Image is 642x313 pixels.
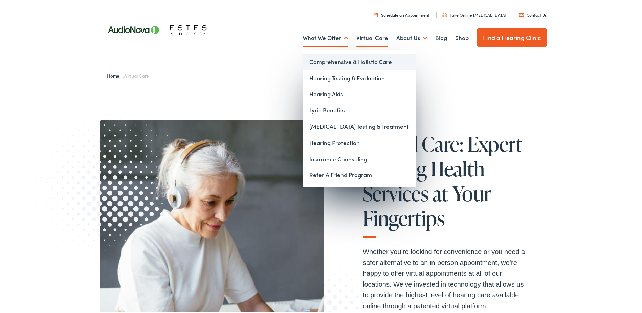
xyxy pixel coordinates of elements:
span: at [433,181,449,203]
img: utility icon [442,12,447,16]
a: Hearing Testing & Evaluation [303,69,416,85]
a: About Us [396,24,427,49]
a: What We Offer [303,24,348,49]
span: Services [363,181,428,203]
span: Fingertips [363,206,445,228]
a: Home [107,71,123,78]
span: Expert [467,131,522,154]
a: Shop [455,24,469,49]
a: Hearing Aids [303,85,416,101]
a: Insurance Counseling [303,150,416,166]
img: Graphic image with a halftone pattern, contributing to the site's visual design. [15,76,194,260]
a: Take Online [MEDICAL_DATA] [442,11,506,16]
img: utility icon [374,11,378,16]
span: Your [452,181,491,203]
a: Find a Hearing Clinic [477,27,547,45]
span: Care: [422,131,463,154]
a: Hearing Protection [303,133,416,150]
span: Virtual Care [125,71,149,78]
span: » [107,71,149,78]
a: [MEDICAL_DATA] Testing & Treatment [303,117,416,133]
span: Health [430,156,484,179]
a: Refer A Friend Program [303,166,416,182]
a: Lyric Benefits [303,101,416,117]
a: Schedule an Appointment [374,11,429,16]
img: utility icon [519,12,524,15]
a: Virtual Care [356,24,388,49]
a: Comprehensive & Holistic Care [303,53,416,69]
a: Blog [435,24,447,49]
a: Contact Us [519,11,547,16]
p: Whether you’re looking for convenience or you need a safer alternative to an in-person appointmen... [363,245,525,310]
